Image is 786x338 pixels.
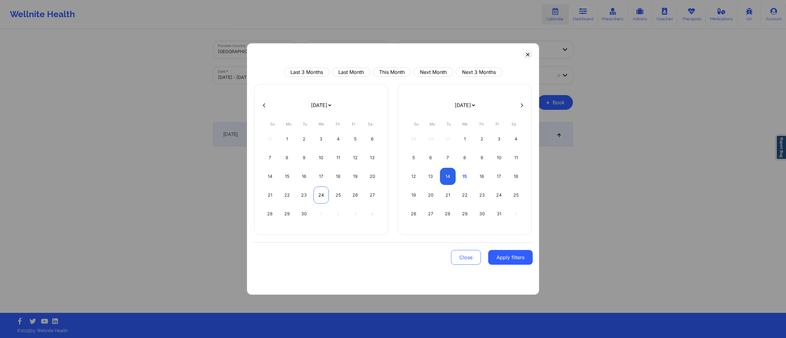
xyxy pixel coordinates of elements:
[296,205,312,222] div: Tue Sep 30 2025
[423,186,439,204] div: Mon Oct 20 2025
[279,149,295,166] div: Mon Sep 08 2025
[440,149,456,166] div: Tue Oct 07 2025
[440,168,456,185] div: Tue Oct 14 2025
[296,149,312,166] div: Tue Sep 09 2025
[508,186,524,204] div: Sat Oct 25 2025
[423,168,439,185] div: Mon Oct 13 2025
[330,149,346,166] div: Thu Sep 11 2025
[262,149,278,166] div: Sun Sep 07 2025
[262,205,278,222] div: Sun Sep 28 2025
[286,122,291,126] abbr: Monday
[262,168,278,185] div: Sun Sep 14 2025
[496,122,499,126] abbr: Friday
[348,130,363,148] div: Fri Sep 05 2025
[474,205,490,222] div: Thu Oct 30 2025
[303,122,307,126] abbr: Tuesday
[406,168,422,185] div: Sun Oct 12 2025
[313,149,329,166] div: Wed Sep 10 2025
[457,149,473,166] div: Wed Oct 08 2025
[474,186,490,204] div: Thu Oct 23 2025
[279,205,295,222] div: Mon Sep 29 2025
[414,67,453,77] button: Next Month
[474,149,490,166] div: Thu Oct 09 2025
[296,186,312,204] div: Tue Sep 23 2025
[364,149,380,166] div: Sat Sep 13 2025
[512,122,516,126] abbr: Saturday
[262,186,278,204] div: Sun Sep 21 2025
[348,186,363,204] div: Fri Sep 26 2025
[284,67,329,77] button: Last 3 Months
[457,205,473,222] div: Wed Oct 29 2025
[508,168,524,185] div: Sat Oct 18 2025
[446,122,451,126] abbr: Tuesday
[348,149,363,166] div: Fri Sep 12 2025
[457,186,473,204] div: Wed Oct 22 2025
[474,168,490,185] div: Thu Oct 16 2025
[332,67,370,77] button: Last Month
[313,186,329,204] div: Wed Sep 24 2025
[491,149,507,166] div: Fri Oct 10 2025
[440,186,456,204] div: Tue Oct 21 2025
[296,168,312,185] div: Tue Sep 16 2025
[270,122,275,126] abbr: Sunday
[330,186,346,204] div: Thu Sep 25 2025
[414,122,418,126] abbr: Sunday
[491,205,507,222] div: Fri Oct 31 2025
[406,149,422,166] div: Sun Oct 05 2025
[364,130,380,148] div: Sat Sep 06 2025
[364,168,380,185] div: Sat Sep 20 2025
[313,130,329,148] div: Wed Sep 03 2025
[491,186,507,204] div: Fri Oct 24 2025
[296,130,312,148] div: Tue Sep 02 2025
[279,186,295,204] div: Mon Sep 22 2025
[406,186,422,204] div: Sun Oct 19 2025
[330,168,346,185] div: Thu Sep 18 2025
[368,122,372,126] abbr: Saturday
[440,205,456,222] div: Tue Oct 28 2025
[352,122,356,126] abbr: Friday
[456,67,502,77] button: Next 3 Months
[335,122,340,126] abbr: Thursday
[457,168,473,185] div: Wed Oct 15 2025
[318,122,324,126] abbr: Wednesday
[457,130,473,148] div: Wed Oct 01 2025
[348,168,363,185] div: Fri Sep 19 2025
[279,168,295,185] div: Mon Sep 15 2025
[462,122,468,126] abbr: Wednesday
[406,205,422,222] div: Sun Oct 26 2025
[491,130,507,148] div: Fri Oct 03 2025
[508,130,524,148] div: Sat Oct 04 2025
[451,250,481,265] button: Close
[474,130,490,148] div: Thu Oct 02 2025
[508,149,524,166] div: Sat Oct 11 2025
[479,122,484,126] abbr: Thursday
[364,186,380,204] div: Sat Sep 27 2025
[423,205,439,222] div: Mon Oct 27 2025
[430,122,435,126] abbr: Monday
[423,149,439,166] div: Mon Oct 06 2025
[330,130,346,148] div: Thu Sep 04 2025
[279,130,295,148] div: Mon Sep 01 2025
[491,168,507,185] div: Fri Oct 17 2025
[373,67,411,77] button: This Month
[488,250,533,265] button: Apply filters
[313,168,329,185] div: Wed Sep 17 2025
